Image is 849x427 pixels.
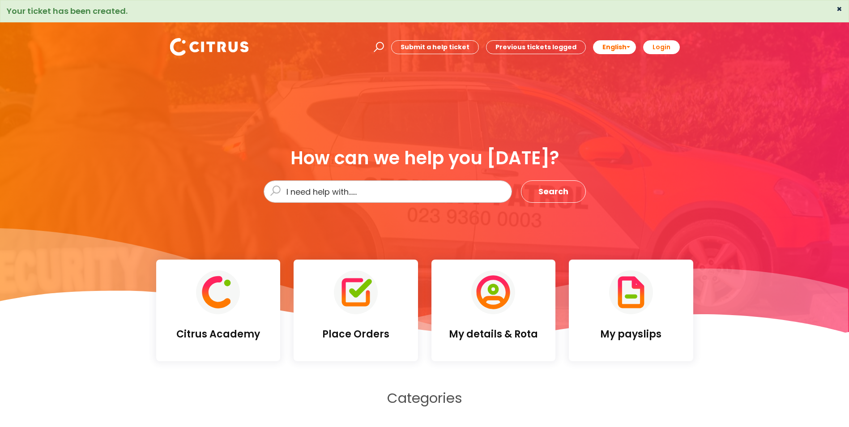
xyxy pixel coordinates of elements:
[301,329,411,340] h4: Place Orders
[486,40,586,54] a: Previous tickets logged
[156,390,693,406] h2: Categories
[576,329,686,340] h4: My payslips
[538,184,568,199] span: Search
[431,260,556,361] a: My details & Rota
[521,180,586,203] button: Search
[163,329,273,340] h4: Citrus Academy
[391,40,479,54] a: Submit a help ticket
[294,260,418,361] a: Place Orders
[439,329,549,340] h4: My details & Rota
[569,260,693,361] a: My payslips
[643,40,680,54] a: Login
[602,43,627,51] span: English
[836,5,842,13] button: ×
[156,260,281,361] a: Citrus Academy
[653,43,670,51] b: Login
[264,148,586,168] div: How can we help you [DATE]?
[264,180,512,203] input: I need help with......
